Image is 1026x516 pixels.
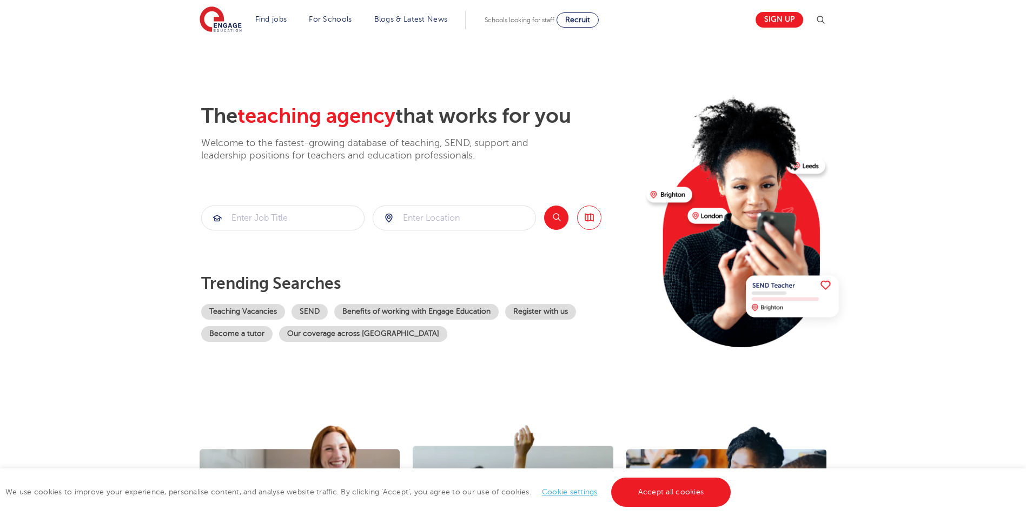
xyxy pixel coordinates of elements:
[373,206,536,230] div: Submit
[565,16,590,24] span: Recruit
[255,15,287,23] a: Find jobs
[756,12,803,28] a: Sign up
[292,304,328,320] a: SEND
[200,6,242,34] img: Engage Education
[201,206,365,230] div: Submit
[202,206,364,230] input: Submit
[485,16,554,24] span: Schools looking for staff
[505,304,576,320] a: Register with us
[542,488,598,496] a: Cookie settings
[374,15,448,23] a: Blogs & Latest News
[373,206,535,230] input: Submit
[5,488,733,496] span: We use cookies to improve your experience, personalise content, and analyse website traffic. By c...
[309,15,352,23] a: For Schools
[279,326,447,342] a: Our coverage across [GEOGRAPHIC_DATA]
[544,206,568,230] button: Search
[201,326,273,342] a: Become a tutor
[201,304,285,320] a: Teaching Vacancies
[334,304,499,320] a: Benefits of working with Engage Education
[201,137,558,162] p: Welcome to the fastest-growing database of teaching, SEND, support and leadership positions for t...
[201,104,638,129] h2: The that works for you
[611,478,731,507] a: Accept all cookies
[557,12,599,28] a: Recruit
[201,274,638,293] p: Trending searches
[237,104,395,128] span: teaching agency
